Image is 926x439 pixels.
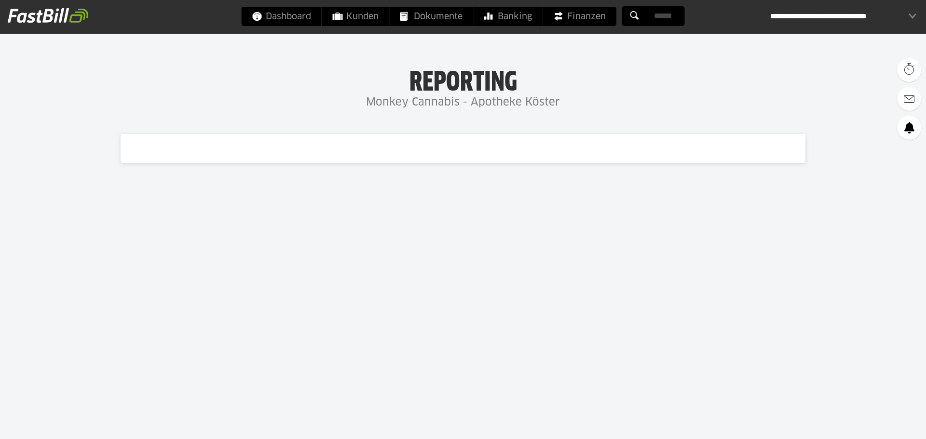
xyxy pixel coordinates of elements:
span: Kunden [333,7,379,26]
img: fastbill_logo_white.png [8,8,88,23]
a: Kunden [322,7,389,26]
span: Finanzen [554,7,606,26]
span: Dokumente [400,7,463,26]
div: Zeit erfassen [897,58,921,82]
a: Finanzen [543,7,616,26]
div: Meine Nachrichten [897,87,921,111]
span: Banking [484,7,532,26]
a: Dokumente [390,7,473,26]
h1: Reporting [96,68,830,93]
a: Dashboard [242,7,322,26]
a: Banking [474,7,543,26]
span: Dashboard [252,7,311,26]
div: FastBill News [897,116,921,140]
